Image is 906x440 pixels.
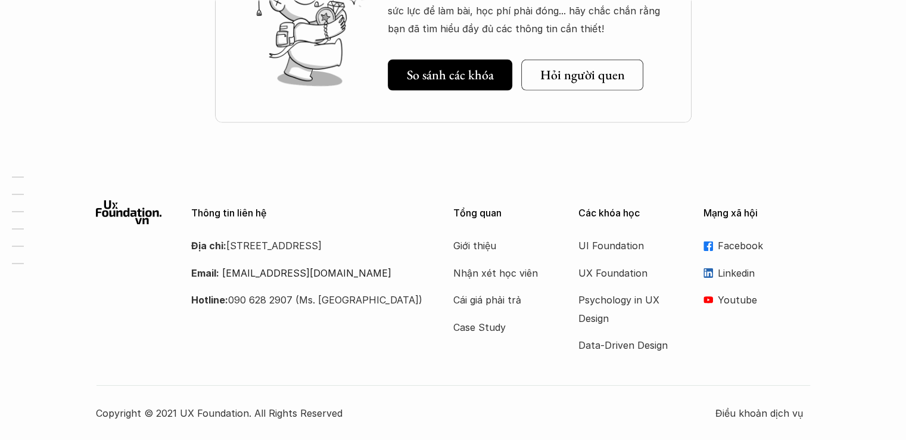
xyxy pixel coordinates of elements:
a: UX Foundation [578,264,674,282]
strong: Email: [191,267,219,279]
a: Psychology in UX Design [578,291,674,327]
h5: Hỏi người quen [540,67,625,83]
p: Copyright © 2021 UX Foundation. All Rights Reserved [96,404,715,422]
h5: So sánh các khóa [407,67,494,83]
a: So sánh các khóa [388,60,512,91]
p: Các khóa học [578,207,686,219]
a: Nhận xét học viên [453,264,549,282]
p: Youtube [718,291,811,309]
p: 090 628 2907 (Ms. [GEOGRAPHIC_DATA]) [191,291,424,309]
a: [EMAIL_ADDRESS][DOMAIN_NAME] [222,267,391,279]
a: Youtube [703,291,811,309]
p: Linkedin [718,264,811,282]
p: Facebook [718,237,811,255]
strong: Hotline: [191,294,228,306]
a: Facebook [703,237,811,255]
a: Linkedin [703,264,811,282]
a: Data-Driven Design [578,336,674,354]
a: Giới thiệu [453,237,549,255]
a: Case Study [453,318,549,336]
strong: Địa chỉ: [191,240,226,252]
a: Cái giá phải trả [453,291,549,309]
p: Mạng xã hội [703,207,811,219]
p: Tổng quan [453,207,561,219]
a: Điều khoản dịch vụ [715,404,811,422]
p: Thông tin liên hệ [191,207,424,219]
p: [STREET_ADDRESS] [191,237,424,255]
a: UI Foundation [578,237,674,255]
a: Hỏi người quen [521,60,643,91]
